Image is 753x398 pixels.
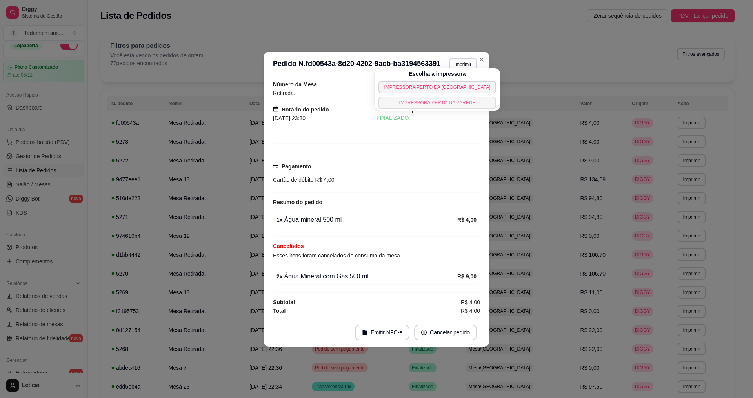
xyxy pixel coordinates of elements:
button: fileEmitir NFC-e [355,325,409,340]
strong: R$ 4,00 [457,217,477,223]
span: R$ 4,00 [314,177,335,183]
button: IMPRESSORA PERTO DA [GEOGRAPHIC_DATA] [378,81,496,93]
strong: 2 x [276,273,283,279]
h4: Escolha a impressora [409,70,466,78]
div: Água Mineral com Gás 500 ml [276,272,457,281]
strong: Total [273,308,286,314]
span: Cartão de débito [273,177,314,183]
button: close-circleCancelar pedido [414,325,477,340]
strong: Status do pedido [385,106,430,113]
strong: Pagamento [282,163,311,170]
span: [DATE] 23:30 [273,115,306,121]
h3: Pedido N. fd00543a-8d20-4202-9acb-ba3194563391 [273,58,440,71]
strong: Horário do pedido [282,106,329,113]
strong: Resumo do pedido [273,199,322,205]
strong: Cancelados [273,243,304,249]
strong: Subtotal [273,299,295,305]
span: Esses itens foram cancelados do consumo da mesa [273,252,400,259]
span: file [362,330,367,335]
button: Close [475,53,488,66]
span: R$ 4,00 [461,298,480,307]
strong: R$ 9,00 [457,273,477,279]
span: credit-card [273,163,278,169]
strong: Número da Mesa [273,81,317,88]
span: Retirada. [273,90,295,96]
div: FINALIZADO [376,114,480,122]
span: close-circle [421,330,427,335]
button: IMPRESSORA PERTO DA PAREDE [378,97,496,109]
span: R$ 4,00 [461,307,480,315]
span: calendar [273,106,278,112]
button: Imprimir [449,58,477,71]
strong: 1 x [276,217,283,223]
div: Água mineral 500 ml [276,215,457,225]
